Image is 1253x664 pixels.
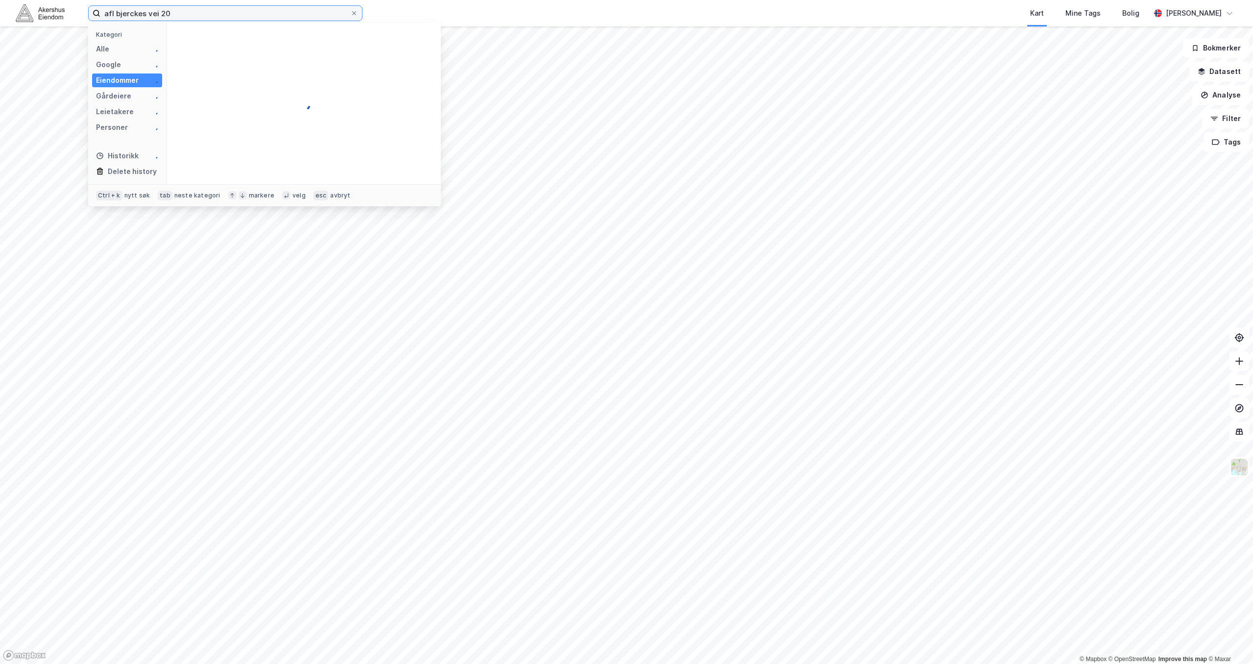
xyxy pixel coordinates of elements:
[150,45,158,53] img: spinner.a6d8c91a73a9ac5275cf975e30b51cfb.svg
[174,192,220,199] div: neste kategori
[249,192,274,199] div: markere
[124,192,150,199] div: nytt søk
[16,4,65,22] img: akershus-eiendom-logo.9091f326c980b4bce74ccdd9f866810c.svg
[150,76,158,84] img: spinner.a6d8c91a73a9ac5275cf975e30b51cfb.svg
[1204,617,1253,664] div: Kontrollprogram for chat
[96,191,122,200] div: Ctrl + k
[96,59,121,71] div: Google
[96,90,131,102] div: Gårdeiere
[313,191,329,200] div: esc
[1166,7,1222,19] div: [PERSON_NAME]
[1202,109,1249,128] button: Filter
[150,123,158,131] img: spinner.a6d8c91a73a9ac5275cf975e30b51cfb.svg
[296,96,312,112] img: spinner.a6d8c91a73a9ac5275cf975e30b51cfb.svg
[330,192,350,199] div: avbryt
[96,43,109,55] div: Alle
[1080,656,1107,663] a: Mapbox
[1158,656,1207,663] a: Improve this map
[150,152,158,160] img: spinner.a6d8c91a73a9ac5275cf975e30b51cfb.svg
[1030,7,1044,19] div: Kart
[1204,132,1249,152] button: Tags
[96,106,134,118] div: Leietakere
[96,74,139,86] div: Eiendommer
[100,6,350,21] input: Søk på adresse, matrikkel, gårdeiere, leietakere eller personer
[1065,7,1101,19] div: Mine Tags
[1183,38,1249,58] button: Bokmerker
[1122,7,1139,19] div: Bolig
[96,31,162,38] div: Kategori
[158,191,172,200] div: tab
[1189,62,1249,81] button: Datasett
[108,166,157,177] div: Delete history
[96,122,128,133] div: Personer
[1230,458,1249,476] img: Z
[150,92,158,100] img: spinner.a6d8c91a73a9ac5275cf975e30b51cfb.svg
[1108,656,1156,663] a: OpenStreetMap
[1192,85,1249,105] button: Analyse
[1204,617,1253,664] iframe: Chat Widget
[150,108,158,116] img: spinner.a6d8c91a73a9ac5275cf975e30b51cfb.svg
[3,650,46,661] a: Mapbox homepage
[96,150,139,162] div: Historikk
[292,192,306,199] div: velg
[150,61,158,69] img: spinner.a6d8c91a73a9ac5275cf975e30b51cfb.svg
